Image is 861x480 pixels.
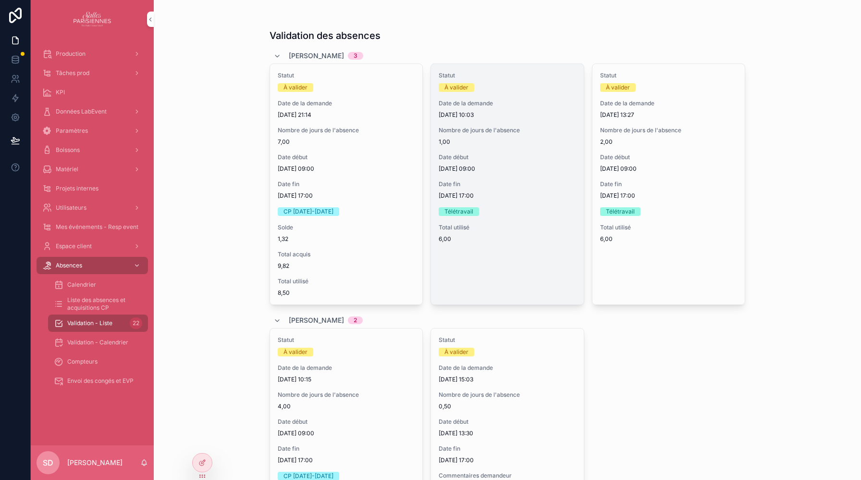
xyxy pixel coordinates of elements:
span: Date de la demande [439,100,576,107]
span: Date fin [439,445,576,453]
div: 3 [354,52,357,60]
div: À valider [444,348,468,356]
span: Calendrier [67,281,96,289]
span: Paramètres [56,127,88,135]
span: [DATE] 09:00 [439,165,576,173]
span: Données LabEvent [56,108,107,115]
div: scrollable content [31,38,154,402]
span: Date fin [439,180,576,188]
span: Matériel [56,165,78,173]
div: 22 [130,317,142,329]
span: 6,00 [439,235,576,243]
span: 8,50 [278,289,415,297]
span: Validation - Calendrier [67,339,128,346]
span: Absences [56,262,82,269]
span: 7,00 [278,138,415,146]
span: Total acquis [278,251,415,258]
span: Statut [278,336,415,344]
span: [DATE] 17:00 [278,456,415,464]
span: Validation - Liste [67,319,112,327]
span: Date fin [600,180,738,188]
a: Compteurs [48,353,148,370]
span: Commentaires demandeur [439,472,576,480]
span: KPI [56,88,65,96]
a: Matériel [37,161,148,178]
span: [PERSON_NAME] [289,51,344,61]
span: Boissons [56,146,80,154]
div: Télétravail [606,207,635,216]
span: Date début [278,418,415,426]
div: 2 [354,316,357,324]
span: Total utilisé [600,224,738,231]
span: Date de la demande [439,364,576,372]
a: Boissons [37,141,148,159]
span: Compteurs [67,358,98,366]
span: Espace client [56,242,92,250]
span: Date début [439,153,576,161]
span: Date de la demande [600,100,738,107]
a: Envoi des congés et EVP [48,372,148,390]
a: Tâches prod [37,64,148,82]
span: Total utilisé [278,278,415,285]
span: [DATE] 15:03 [439,376,576,383]
span: [PERSON_NAME] [289,316,344,325]
span: Production [56,50,86,58]
span: 6,00 [600,235,738,243]
div: À valider [444,83,468,92]
span: Date début [278,153,415,161]
span: Date de la demande [278,100,415,107]
span: 2,00 [600,138,738,146]
a: Liste des absences et acquisitions CP [48,295,148,313]
span: [DATE] 17:00 [439,192,576,200]
span: Nombre de jours de l'absence [600,126,738,134]
span: [DATE] 13:27 [600,111,738,119]
span: Solde [278,224,415,231]
span: Nombre de jours de l'absence [278,126,415,134]
span: Envoi des congés et EVP [67,377,134,385]
a: Espace client [37,238,148,255]
span: Date fin [278,445,415,453]
span: Date début [600,153,738,161]
img: App logo [74,12,111,27]
span: 1,32 [278,235,415,243]
span: Date début [439,418,576,426]
span: [DATE] 10:03 [439,111,576,119]
span: Total utilisé [439,224,576,231]
span: [DATE] 09:00 [278,429,415,437]
div: À valider [606,83,630,92]
span: Nombre de jours de l'absence [278,391,415,399]
span: [DATE] 09:00 [600,165,738,173]
span: [DATE] 10:15 [278,376,415,383]
div: À valider [283,83,307,92]
span: [DATE] 21:14 [278,111,415,119]
span: [DATE] 17:00 [600,192,738,200]
span: Statut [439,72,576,79]
a: Calendrier [48,276,148,293]
a: Production [37,45,148,63]
p: [PERSON_NAME] [67,458,123,467]
a: Paramètres [37,122,148,139]
div: Télétravail [444,207,473,216]
span: Nombre de jours de l'absence [439,391,576,399]
span: Liste des absences et acquisitions CP [67,296,138,312]
a: KPI [37,84,148,101]
span: [DATE] 17:00 [278,192,415,200]
span: 1,00 [439,138,576,146]
span: [DATE] 09:00 [278,165,415,173]
span: Projets internes [56,185,98,192]
span: Nombre de jours de l'absence [439,126,576,134]
span: Date fin [278,180,415,188]
a: Validation - Calendrier [48,334,148,351]
span: 9,82 [278,262,415,270]
div: CP [DATE]-[DATE] [283,207,333,216]
div: À valider [283,348,307,356]
a: Validation - Liste22 [48,315,148,332]
span: SD [43,457,53,468]
a: Absences [37,257,148,274]
span: 4,00 [278,403,415,410]
span: 0,50 [439,403,576,410]
a: Utilisateurs [37,199,148,216]
span: [DATE] 17:00 [439,456,576,464]
span: Statut [278,72,415,79]
span: Date de la demande [278,364,415,372]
